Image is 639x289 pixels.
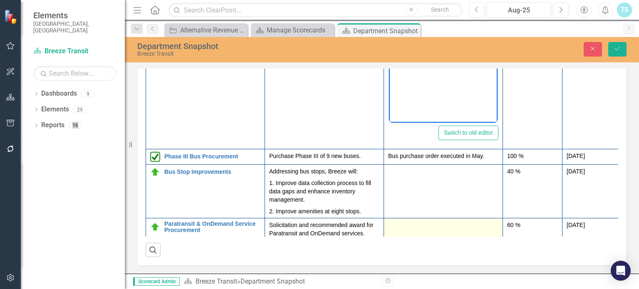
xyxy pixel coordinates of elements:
p: 2. Improve amenities at eight stops. [269,205,379,215]
span: Search [431,6,449,13]
div: Aug-25 [490,5,548,15]
span: [DATE] [567,168,585,175]
div: Department Snapshot [353,26,419,36]
small: [GEOGRAPHIC_DATA], [GEOGRAPHIC_DATA] [33,20,116,34]
a: Phase III Bus Procurement [164,153,260,160]
img: On Target [150,167,160,177]
p: Contract is currently being drafted with the top proposer. [2,2,106,22]
p: Addressing bus stops, Breeze will: [269,167,379,177]
a: Bus Stop Improvements [164,169,260,175]
span: Scorecard Admin [133,277,180,286]
img: Completed [150,152,160,162]
p: 1. Improve data collection process to fill data gaps and enhance inventory management. [269,177,379,205]
a: Elements [41,105,69,114]
div: Open Intercom Messenger [611,261,631,281]
a: Breeze Transit [33,47,116,56]
img: On Target [150,222,160,232]
button: Aug-25 [487,2,551,17]
p: Purchase Phase III of 9 new buses. [269,152,379,160]
input: Search Below... [33,66,116,81]
span: [DATE] [567,153,585,159]
div: Department Snapshot [137,42,408,51]
a: Dashboards [41,89,77,99]
a: Manage Scorecards [253,25,332,35]
button: Search [419,4,461,16]
div: Breeze Transit [137,51,408,57]
p: Solicitation and recommended award for Paratransit and OnDemand services. [269,221,379,237]
div: » [184,277,376,287]
span: [DATE] [567,222,585,228]
div: 100 % [507,152,558,160]
a: Reports [41,121,64,130]
a: Breeze Transit [196,277,237,285]
input: Search ClearPoint... [168,3,463,17]
button: TS [617,2,632,17]
div: Alternative Revenue Sources [180,25,245,35]
div: 16 [69,122,82,129]
a: Paratransit & OnDemand Service Procurement [164,221,260,234]
div: 60 % [507,221,558,229]
a: Alternative Revenue Sources [166,25,245,35]
p: Bus purchase order executed in May. [388,152,498,160]
div: Department Snapshot [240,277,305,285]
button: Switch to old editor [438,126,498,140]
div: 40 % [507,167,558,175]
div: Manage Scorecards [267,25,332,35]
span: Elements [33,10,116,20]
div: 29 [73,106,87,113]
div: 9 [81,90,94,97]
img: ClearPoint Strategy [4,10,19,24]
